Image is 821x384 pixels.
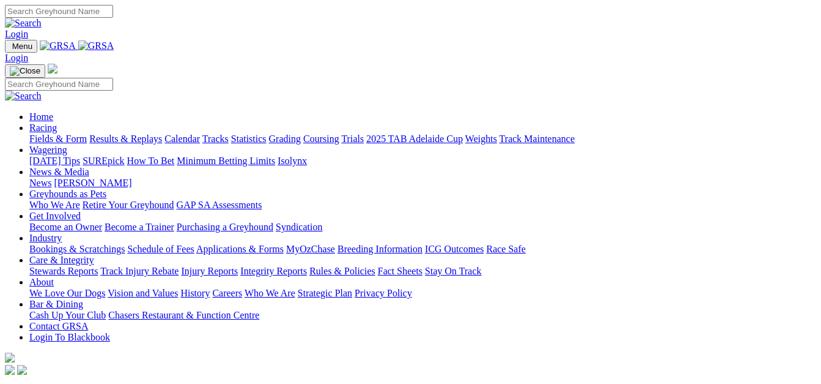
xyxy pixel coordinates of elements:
[29,310,106,320] a: Cash Up Your Club
[231,134,267,144] a: Statistics
[40,40,76,51] img: GRSA
[10,66,40,76] img: Close
[29,200,816,211] div: Greyhounds as Pets
[29,266,98,276] a: Stewards Reports
[298,288,352,298] a: Strategic Plan
[29,288,816,299] div: About
[164,134,200,144] a: Calendar
[5,18,42,29] img: Search
[100,266,179,276] a: Track Injury Rebate
[29,244,816,255] div: Industry
[341,134,364,144] a: Trials
[29,244,125,254] a: Bookings & Scratchings
[5,365,15,375] img: facebook.svg
[355,288,412,298] a: Privacy Policy
[54,178,131,188] a: [PERSON_NAME]
[29,200,80,210] a: Who We Are
[29,288,105,298] a: We Love Our Dogs
[5,64,45,78] button: Toggle navigation
[278,156,307,166] a: Isolynx
[5,53,28,63] a: Login
[276,222,322,232] a: Syndication
[309,266,375,276] a: Rules & Policies
[29,167,89,177] a: News & Media
[499,134,575,144] a: Track Maintenance
[5,5,113,18] input: Search
[378,266,422,276] a: Fact Sheets
[29,134,816,145] div: Racing
[127,244,194,254] a: Schedule of Fees
[29,299,83,309] a: Bar & Dining
[29,255,94,265] a: Care & Integrity
[303,134,339,144] a: Coursing
[29,145,67,155] a: Wagering
[29,156,80,166] a: [DATE] Tips
[181,266,238,276] a: Injury Reports
[5,29,28,39] a: Login
[29,266,816,277] div: Care & Integrity
[29,277,54,287] a: About
[89,134,162,144] a: Results & Replays
[180,288,210,298] a: History
[105,222,174,232] a: Become a Trainer
[29,233,62,243] a: Industry
[127,156,175,166] a: How To Bet
[108,288,178,298] a: Vision and Values
[5,91,42,102] img: Search
[29,134,87,144] a: Fields & Form
[177,156,275,166] a: Minimum Betting Limits
[425,244,484,254] a: ICG Outcomes
[29,222,816,233] div: Get Involved
[177,200,262,210] a: GAP SA Assessments
[202,134,229,144] a: Tracks
[78,40,114,51] img: GRSA
[29,111,53,122] a: Home
[83,200,174,210] a: Retire Your Greyhound
[29,332,110,342] a: Login To Blackbook
[240,266,307,276] a: Integrity Reports
[29,122,57,133] a: Racing
[286,244,335,254] a: MyOzChase
[108,310,259,320] a: Chasers Restaurant & Function Centre
[177,222,273,232] a: Purchasing a Greyhound
[29,310,816,321] div: Bar & Dining
[29,189,106,199] a: Greyhounds as Pets
[29,156,816,167] div: Wagering
[337,244,422,254] a: Breeding Information
[366,134,463,144] a: 2025 TAB Adelaide Cup
[48,64,57,73] img: logo-grsa-white.png
[29,211,81,221] a: Get Involved
[17,365,27,375] img: twitter.svg
[29,178,816,189] div: News & Media
[5,353,15,363] img: logo-grsa-white.png
[29,178,51,188] a: News
[5,40,37,53] button: Toggle navigation
[29,321,88,331] a: Contact GRSA
[29,222,102,232] a: Become an Owner
[269,134,301,144] a: Grading
[12,42,32,51] span: Menu
[83,156,124,166] a: SUREpick
[465,134,497,144] a: Weights
[486,244,525,254] a: Race Safe
[425,266,481,276] a: Stay On Track
[5,78,113,91] input: Search
[196,244,284,254] a: Applications & Forms
[212,288,242,298] a: Careers
[245,288,295,298] a: Who We Are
